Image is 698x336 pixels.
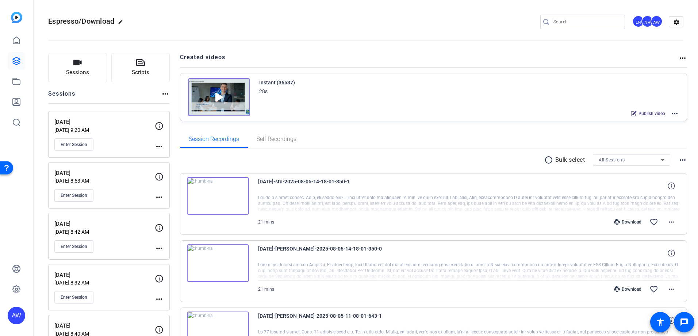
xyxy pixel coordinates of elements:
[188,78,250,116] img: Creator Project Thumbnail
[54,118,155,126] p: [DATE]
[258,244,393,262] span: [DATE]-[PERSON_NAME]-2025-08-05-14-18-01-350-0
[667,218,676,226] mat-icon: more_horiz
[54,127,155,133] p: [DATE] 9:20 AM
[111,53,170,82] button: Scripts
[161,89,170,98] mat-icon: more_horiz
[54,291,93,303] button: Enter Session
[670,109,679,118] mat-icon: more_horiz
[649,218,658,226] mat-icon: favorite_border
[651,15,663,28] ngx-avatar: Ashley Williams
[54,220,155,228] p: [DATE]
[553,18,619,26] input: Search
[66,68,89,77] span: Sessions
[54,189,93,202] button: Enter Session
[258,287,274,292] span: 21 mins
[54,271,155,279] p: [DATE]
[656,318,665,327] mat-icon: accessibility
[649,285,658,294] mat-icon: favorite_border
[610,286,645,292] div: Download
[180,53,679,67] h2: Created videos
[155,295,164,303] mat-icon: more_horiz
[257,136,296,142] span: Self Recordings
[259,87,268,96] div: 28s
[678,54,687,62] mat-icon: more_horiz
[680,318,689,327] mat-icon: message
[187,244,249,282] img: thumb-nail
[189,136,239,142] span: Session Recordings
[54,169,155,177] p: [DATE]
[632,15,645,28] ngx-avatar: Lan Nguyen
[155,244,164,253] mat-icon: more_horiz
[61,244,87,249] span: Enter Session
[555,156,585,164] p: Bulk select
[155,142,164,151] mat-icon: more_horiz
[8,307,25,324] div: AW
[187,177,249,215] img: thumb-nail
[54,322,155,330] p: [DATE]
[641,15,653,27] div: NH
[132,68,149,77] span: Scripts
[61,142,87,148] span: Enter Session
[610,219,645,225] div: Download
[667,285,676,294] mat-icon: more_horiz
[599,157,625,163] span: All Sessions
[632,15,644,27] div: LN
[54,229,155,235] p: [DATE] 8:42 AM
[54,178,155,184] p: [DATE] 8:53 AM
[48,89,76,103] h2: Sessions
[258,312,393,329] span: [DATE]-[PERSON_NAME]-2025-08-05-11-08-01-643-1
[258,177,393,195] span: [DATE]-stu-2025-08-05-14-18-01-350-1
[258,219,274,225] span: 21 mins
[638,111,665,117] span: Publish video
[651,15,663,27] div: AW
[54,138,93,151] button: Enter Session
[155,193,164,202] mat-icon: more_horiz
[11,12,22,23] img: blue-gradient.svg
[48,17,114,26] span: Espresso/Download
[259,78,295,87] div: Instant (36537)
[118,19,127,28] mat-icon: edit
[678,156,687,164] mat-icon: more_horiz
[61,294,87,300] span: Enter Session
[54,280,155,286] p: [DATE] 8:32 AM
[61,192,87,198] span: Enter Session
[544,156,555,164] mat-icon: radio_button_unchecked
[54,240,93,253] button: Enter Session
[641,15,654,28] ngx-avatar: Nancy Hanninen
[48,53,107,82] button: Sessions
[669,17,684,28] mat-icon: settings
